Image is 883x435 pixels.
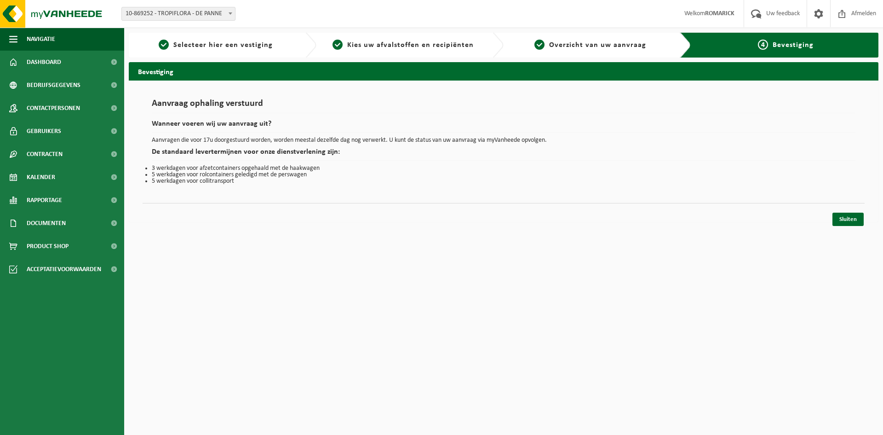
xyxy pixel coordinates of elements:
[152,172,855,178] li: 5 werkdagen voor rolcontainers geledigd met de perswagen
[27,189,62,212] span: Rapportage
[27,212,66,235] span: Documenten
[347,41,474,49] span: Kies uw afvalstoffen en recipiënten
[121,7,235,21] span: 10-869252 - TROPIFLORA - DE PANNE
[159,40,169,50] span: 1
[152,120,855,133] h2: Wanneer voeren wij uw aanvraag uit?
[321,40,486,51] a: 2Kies uw afvalstoffen en recipiënten
[27,51,61,74] span: Dashboard
[152,99,855,113] h1: Aanvraag ophaling verstuurd
[27,258,101,281] span: Acceptatievoorwaarden
[27,28,55,51] span: Navigatie
[152,178,855,185] li: 5 werkdagen voor collitransport
[773,41,814,49] span: Bevestiging
[832,213,864,226] a: Sluiten
[534,40,545,50] span: 3
[27,143,63,166] span: Contracten
[133,40,298,51] a: 1Selecteer hier een vestiging
[152,148,855,161] h2: De standaard levertermijnen voor onze dienstverlening zijn:
[152,165,855,172] li: 3 werkdagen voor afzetcontainers opgehaald met de haakwagen
[27,120,61,143] span: Gebruikers
[173,41,273,49] span: Selecteer hier een vestiging
[27,166,55,189] span: Kalender
[758,40,768,50] span: 4
[333,40,343,50] span: 2
[27,74,80,97] span: Bedrijfsgegevens
[508,40,673,51] a: 3Overzicht van uw aanvraag
[27,235,69,258] span: Product Shop
[129,62,878,80] h2: Bevestiging
[705,10,734,17] strong: ROMARICK
[122,7,235,20] span: 10-869252 - TROPIFLORA - DE PANNE
[152,137,855,144] p: Aanvragen die voor 17u doorgestuurd worden, worden meestal dezelfde dag nog verwerkt. U kunt de s...
[549,41,646,49] span: Overzicht van uw aanvraag
[27,97,80,120] span: Contactpersonen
